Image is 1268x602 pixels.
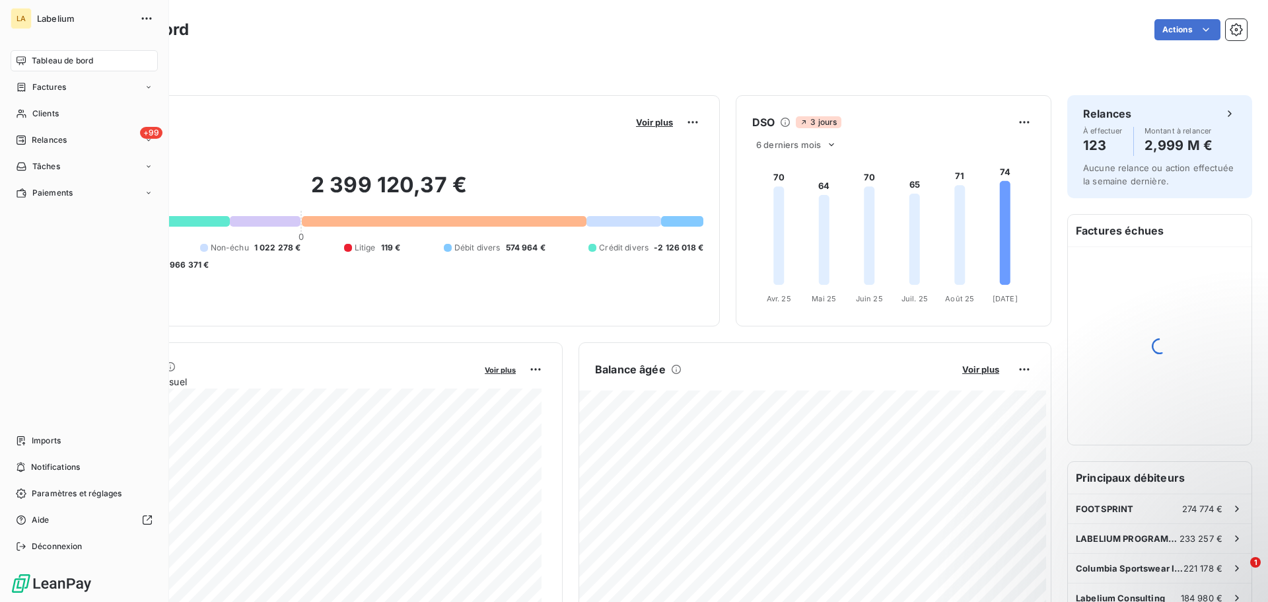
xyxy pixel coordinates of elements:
[1223,557,1255,589] iframe: Intercom live chat
[636,117,673,128] span: Voir plus
[599,242,649,254] span: Crédit divers
[11,509,158,531] a: Aide
[1083,106,1131,122] h6: Relances
[1250,557,1261,568] span: 1
[166,259,209,271] span: -966 371 €
[1154,19,1220,40] button: Actions
[140,127,162,139] span: +99
[1083,127,1123,135] span: À effectuer
[958,363,1003,375] button: Voir plus
[299,231,304,242] span: 0
[11,573,92,594] img: Logo LeanPay
[796,116,841,128] span: 3 jours
[254,242,301,254] span: 1 022 278 €
[32,187,73,199] span: Paiements
[1083,135,1123,156] h4: 123
[32,81,66,93] span: Factures
[1004,474,1268,566] iframe: Intercom notifications message
[11,8,32,29] div: LA
[32,435,61,447] span: Imports
[767,294,791,303] tspan: Avr. 25
[481,363,520,375] button: Voir plus
[454,242,501,254] span: Débit divers
[32,134,67,146] span: Relances
[1083,163,1234,186] span: Aucune relance ou action effectuée la semaine dernière.
[901,294,928,303] tspan: Juil. 25
[32,488,122,500] span: Paramètres et réglages
[595,361,666,377] h6: Balance âgée
[1076,563,1183,574] span: Columbia Sportswear International
[1183,563,1222,574] span: 221 178 €
[32,55,93,67] span: Tableau de bord
[32,108,59,120] span: Clients
[37,13,132,24] span: Labelium
[1068,462,1251,494] h6: Principaux débiteurs
[752,114,775,130] h6: DSO
[31,461,80,473] span: Notifications
[856,294,883,303] tspan: Juin 25
[32,541,83,552] span: Déconnexion
[945,294,974,303] tspan: Août 25
[632,116,677,128] button: Voir plus
[75,375,475,389] span: Chiffre d'affaires mensuel
[756,139,821,150] span: 6 derniers mois
[962,364,999,375] span: Voir plus
[1145,135,1213,156] h4: 2,999 M €
[1068,215,1251,246] h6: Factures échues
[485,365,516,375] span: Voir plus
[32,161,60,172] span: Tâches
[506,242,546,254] span: 574 964 €
[381,242,401,254] span: 119 €
[1145,127,1213,135] span: Montant à relancer
[211,242,249,254] span: Non-échu
[812,294,836,303] tspan: Mai 25
[75,172,703,211] h2: 2 399 120,37 €
[654,242,703,254] span: -2 126 018 €
[32,514,50,526] span: Aide
[993,294,1018,303] tspan: [DATE]
[355,242,376,254] span: Litige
